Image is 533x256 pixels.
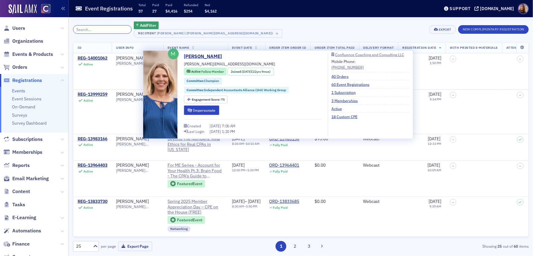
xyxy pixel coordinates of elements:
[140,22,156,28] span: Add Filter
[187,79,204,83] span: Committee :
[192,98,225,101] div: 75
[168,45,189,50] span: Event Name
[184,68,226,76] div: Active: Active: Fellow Member
[3,64,27,71] a: Orders
[269,199,299,204] div: ORD-13833685
[331,106,346,111] a: Active
[232,168,245,172] time: 12:00 PM
[232,168,259,172] div: –
[429,199,441,204] span: [DATE]
[41,4,51,14] img: SailAMX
[519,93,521,97] span: –
[187,88,286,93] a: Committee:Independent Accountants Alliance (IAA) Working Group
[12,188,30,195] span: Content
[450,6,471,11] div: Support
[138,3,146,7] p: Total
[273,169,288,173] div: Fully Paid
[12,241,30,247] span: Finance
[165,9,177,14] span: $4,416
[12,64,27,71] span: Orders
[335,53,404,56] div: Confluence Coaching and Consulting LLC
[232,162,245,168] span: [DATE]
[3,214,36,221] a: E-Learning
[138,31,156,35] div: Recipient
[480,6,514,11] div: [DOMAIN_NAME]
[427,168,441,172] time: 10:09 AM
[116,56,149,61] div: [PERSON_NAME]
[331,114,362,119] a: 18 Custom CPE
[187,69,224,74] a: Active Fellow Member
[168,180,205,188] div: Featured Event
[184,9,192,14] span: $254
[274,31,280,36] span: ×
[12,25,25,32] span: Users
[452,200,454,204] span: –
[191,69,201,74] span: Active
[205,9,217,14] span: $4,162
[3,241,30,247] a: Finance
[3,162,30,169] a: Reports
[116,204,159,209] span: [PERSON_NAME][EMAIL_ADDRESS][DOMAIN_NAME]
[12,227,41,234] span: Automations
[168,199,223,215] a: Spring 2025 Member Appreciation Day – CPE on the House (FREE)
[428,142,441,146] time: 12:33 PM
[12,214,36,221] span: E-Learning
[450,45,498,50] span: With Printed E-Materials
[331,53,410,56] a: Confluence Coaching and Consulting LLC
[513,243,519,249] strong: 60
[85,5,133,12] h1: Event Registrations
[402,45,436,50] span: Registration Date
[134,21,159,29] button: AddFilter
[116,163,149,168] div: [PERSON_NAME]
[168,163,223,179] a: For ME Series - Account for Your Health Pt.3: Brain Food - The CPA’s Guide to Optimizing Mental H...
[458,26,529,32] a: New Complimentary Registration
[78,199,107,204] a: REG-13833730
[3,149,42,156] a: Memberships
[331,73,353,79] a: 40 Orders
[452,93,454,97] span: –
[101,243,116,249] label: per page
[474,6,516,11] button: [DOMAIN_NAME]
[429,55,441,61] span: [DATE]
[12,38,43,45] span: Organizations
[273,206,288,210] div: Fully Paid
[232,204,261,208] div: –
[222,123,235,128] span: 7:00 AM
[78,56,107,61] a: REG-14001062
[116,61,159,66] span: [PERSON_NAME][EMAIL_ADDRESS][DOMAIN_NAME]
[116,142,159,146] span: [PERSON_NAME][EMAIL_ADDRESS][DOMAIN_NAME]
[184,3,198,7] p: Refunded
[12,175,49,182] span: Email Marketing
[222,129,235,134] span: 1:20 PM
[519,57,521,61] span: –
[429,25,456,34] button: Export
[12,96,41,102] a: Event Sessions
[134,29,282,38] button: Recipient[PERSON_NAME] ([PERSON_NAME][EMAIL_ADDRESS][DOMAIN_NAME])×
[12,201,25,208] span: Tasks
[168,216,205,224] div: Featured Event
[116,136,149,142] a: [PERSON_NAME]
[116,92,149,97] a: [PERSON_NAME]
[184,106,219,115] button: Impersonate
[152,9,156,14] span: 27
[303,241,314,252] button: 3
[83,169,93,173] div: Active
[3,25,25,32] a: Users
[116,199,149,204] a: [PERSON_NAME]
[242,69,271,74] div: (22yrs 9mos)
[78,92,107,97] div: REG-13999259
[78,136,107,142] div: REG-13983166
[273,143,288,147] div: Fully Paid
[9,4,37,14] a: SailAMX
[428,136,440,142] span: [DATE]
[116,97,159,102] span: [PERSON_NAME][EMAIL_ADDRESS][DOMAIN_NAME]
[184,53,226,60] a: [PERSON_NAME]
[3,201,25,208] a: Tasks
[232,142,244,146] time: 8:30 AM
[78,45,81,50] span: ID
[78,163,107,168] div: REG-13964403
